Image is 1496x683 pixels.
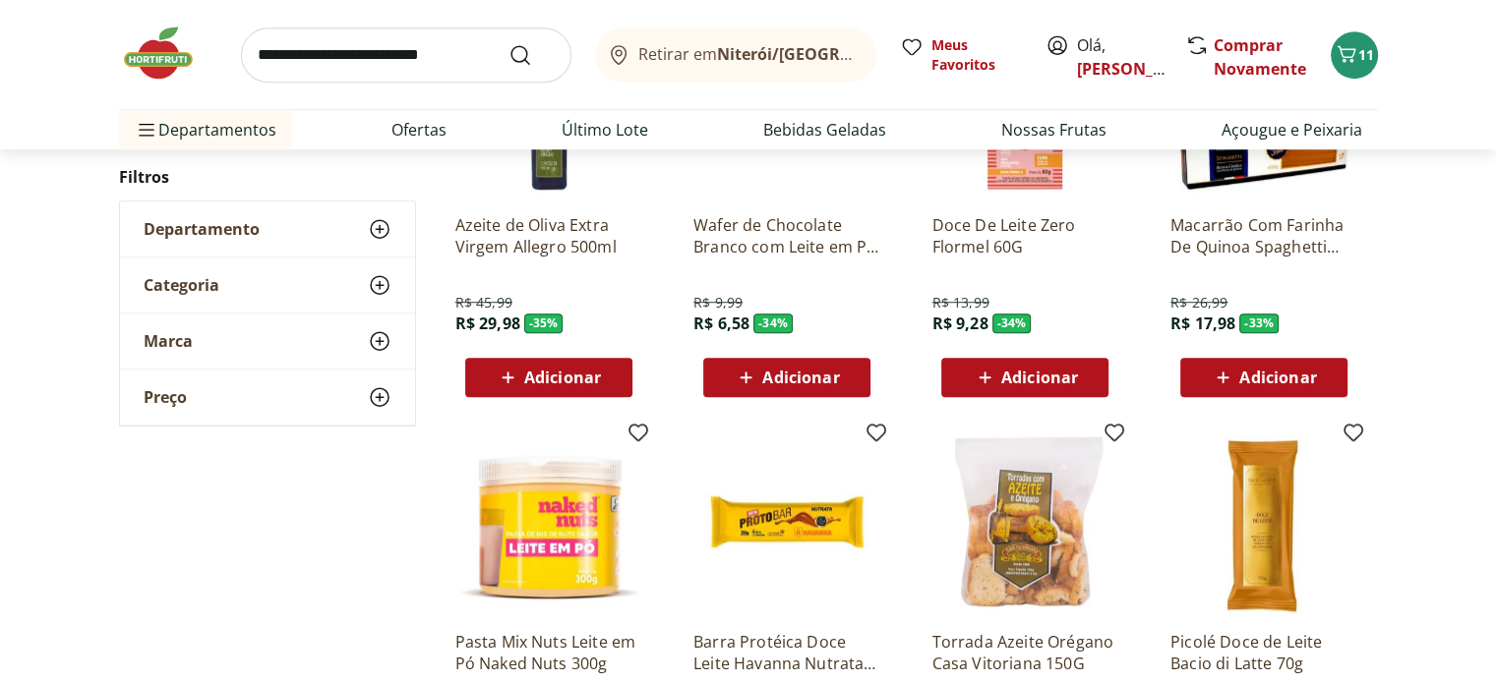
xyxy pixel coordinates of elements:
[144,275,219,295] span: Categoria
[1222,118,1362,142] a: Açougue e Peixaria
[455,214,642,257] a: Azeite de Oliva Extra Virgem Allegro 500ml
[120,313,415,369] button: Marca
[562,118,648,142] a: Último Lote
[144,331,193,351] span: Marca
[992,313,1032,333] span: - 34 %
[455,428,642,615] img: Pasta Mix Nuts Leite em Pó Naked Nuts 300g
[941,358,1108,397] button: Adicionar
[763,118,886,142] a: Bebidas Geladas
[524,370,601,385] span: Adicionar
[509,43,556,67] button: Submit Search
[693,313,749,334] span: R$ 6,58
[1170,214,1357,257] a: Macarrão Com Farinha De Quinoa Spaghetti Sem Glúten Paganini Caixa 400G
[1239,313,1279,333] span: - 33 %
[465,358,632,397] button: Adicionar
[1358,45,1374,64] span: 11
[931,35,1022,75] span: Meus Favoritos
[931,214,1118,257] a: Doce De Leite Zero Flormel 60G
[119,157,416,197] h2: Filtros
[1077,58,1205,80] a: [PERSON_NAME]
[693,631,880,674] a: Barra Protéica Doce Leite Havanna Nutrata 70g
[1170,293,1227,313] span: R$ 26,99
[693,293,743,313] span: R$ 9,99
[241,28,571,83] input: search
[1077,33,1165,81] span: Olá,
[762,370,839,385] span: Adicionar
[931,313,987,334] span: R$ 9,28
[1001,370,1078,385] span: Adicionar
[120,201,415,256] button: Departamento
[753,313,793,333] span: - 34 %
[120,257,415,313] button: Categoria
[1170,631,1357,674] a: Picolé Doce de Leite Bacio di Latte 70g
[1001,118,1107,142] a: Nossas Frutas
[703,358,870,397] button: Adicionar
[455,313,520,334] span: R$ 29,98
[693,428,880,615] img: Barra Protéica Doce Leite Havanna Nutrata 70g
[391,118,447,142] a: Ofertas
[135,106,158,153] button: Menu
[638,45,856,63] span: Retirar em
[693,214,880,257] a: Wafer de Chocolate Branco com Leite em Pó Naked Nuts 26g
[455,293,512,313] span: R$ 45,99
[1180,358,1347,397] button: Adicionar
[1239,370,1316,385] span: Adicionar
[931,428,1118,615] img: Torrada Azeite Orégano Casa Vitoriana 150G
[119,24,217,83] img: Hortifruti
[120,370,415,425] button: Preço
[144,219,260,239] span: Departamento
[455,631,642,674] a: Pasta Mix Nuts Leite em Pó Naked Nuts 300g
[1214,34,1306,80] a: Comprar Novamente
[931,631,1118,674] a: Torrada Azeite Orégano Casa Vitoriana 150G
[1331,31,1378,79] button: Carrinho
[900,35,1022,75] a: Meus Favoritos
[524,313,564,333] span: - 35 %
[1170,428,1357,615] img: Picolé Doce de Leite Bacio di Latte 70g
[595,28,876,83] button: Retirar emNiterói/[GEOGRAPHIC_DATA]
[135,106,276,153] span: Departamentos
[717,43,941,65] b: Niterói/[GEOGRAPHIC_DATA]
[144,387,187,407] span: Preço
[1170,313,1235,334] span: R$ 17,98
[931,293,988,313] span: R$ 13,99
